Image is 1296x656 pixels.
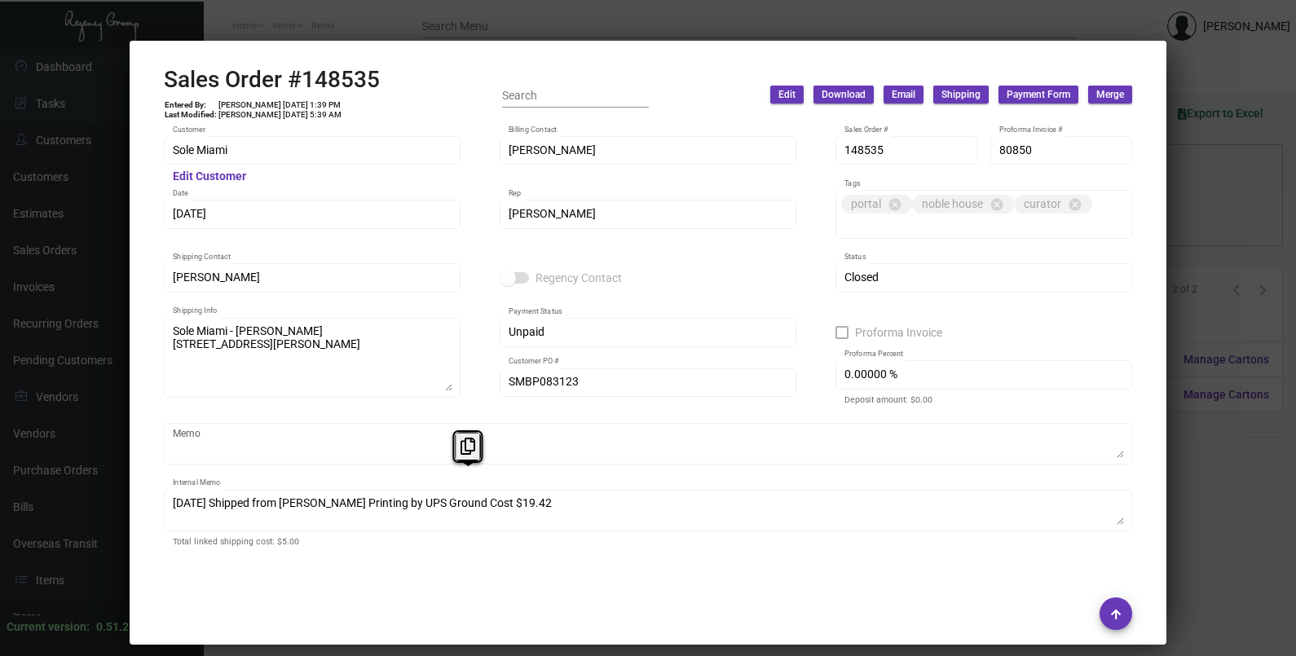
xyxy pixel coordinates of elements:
[164,110,218,120] td: Last Modified:
[164,100,218,110] td: Entered By:
[164,66,380,94] h2: Sales Order #148535
[770,86,804,103] button: Edit
[7,619,90,636] div: Current version:
[844,271,879,284] span: Closed
[509,325,544,338] span: Unpaid
[218,110,342,120] td: [PERSON_NAME] [DATE] 5:39 AM
[822,88,866,102] span: Download
[884,86,924,103] button: Email
[1096,88,1124,102] span: Merge
[941,88,981,102] span: Shipping
[888,197,902,212] mat-icon: cancel
[173,170,246,183] mat-hint: Edit Customer
[778,88,796,102] span: Edit
[912,195,1014,214] mat-chip: noble house
[173,537,299,547] mat-hint: Total linked shipping cost: $5.00
[998,86,1078,103] button: Payment Form
[1007,88,1070,102] span: Payment Form
[892,88,915,102] span: Email
[1014,195,1092,214] mat-chip: curator
[841,195,912,214] mat-chip: portal
[844,395,932,405] mat-hint: Deposit amount: $0.00
[1068,197,1082,212] mat-icon: cancel
[933,86,989,103] button: Shipping
[96,619,129,636] div: 0.51.2
[536,268,622,288] span: Regency Contact
[990,197,1004,212] mat-icon: cancel
[218,100,342,110] td: [PERSON_NAME] [DATE] 1:39 PM
[813,86,874,103] button: Download
[855,323,942,342] span: Proforma Invoice
[461,438,475,455] i: Copy
[1088,86,1132,103] button: Merge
